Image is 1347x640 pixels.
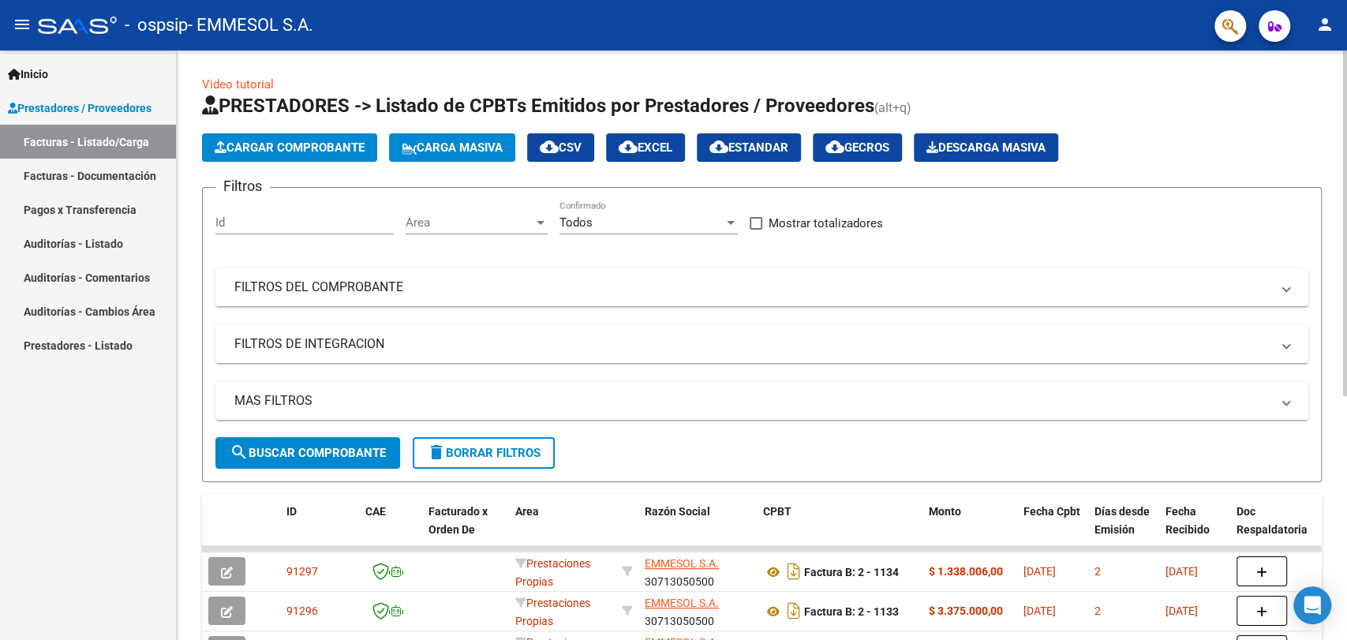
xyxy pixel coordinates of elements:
span: EMMESOL S.A. [645,597,719,609]
datatable-header-cell: CAE [359,495,422,564]
a: Video tutorial [202,77,274,92]
span: Inicio [8,65,48,83]
span: 2 [1094,604,1101,617]
button: EXCEL [606,133,685,162]
h3: Filtros [215,175,270,197]
div: 30713050500 [645,555,750,588]
span: Días desde Emisión [1094,505,1150,536]
i: Descargar documento [784,559,804,584]
mat-icon: cloud_download [619,137,638,156]
span: EMMESOL S.A. [645,557,719,570]
span: Prestadores / Proveedores [8,99,152,117]
span: Area [515,505,539,518]
span: Area [406,215,533,230]
button: Carga Masiva [389,133,515,162]
strong: Factura B: 2 - 1133 [804,605,899,618]
span: 2 [1094,565,1101,578]
span: [DATE] [1023,565,1056,578]
button: CSV [527,133,594,162]
mat-panel-title: MAS FILTROS [234,392,1270,410]
datatable-header-cell: Fecha Cpbt [1017,495,1088,564]
span: CPBT [763,505,791,518]
app-download-masive: Descarga masiva de comprobantes (adjuntos) [914,133,1058,162]
datatable-header-cell: Doc Respaldatoria [1230,495,1325,564]
mat-panel-title: FILTROS DE INTEGRACION [234,335,1270,353]
button: Gecros [813,133,902,162]
mat-icon: cloud_download [825,137,844,156]
datatable-header-cell: CPBT [757,495,922,564]
span: Facturado x Orden De [428,505,488,536]
datatable-header-cell: Monto [922,495,1017,564]
strong: Factura B: 2 - 1134 [804,566,899,578]
mat-panel-title: FILTROS DEL COMPROBANTE [234,279,1270,296]
span: Prestaciones Propias [515,597,590,627]
span: Todos [559,215,593,230]
span: [DATE] [1166,565,1198,578]
datatable-header-cell: Fecha Recibido [1159,495,1230,564]
span: [DATE] [1023,604,1056,617]
div: 30713050500 [645,594,750,627]
datatable-header-cell: Area [509,495,616,564]
span: 91296 [286,604,318,617]
span: - EMMESOL S.A. [188,8,313,43]
span: Gecros [825,140,889,155]
span: CSV [540,140,582,155]
strong: $ 3.375.000,00 [929,604,1003,617]
span: Mostrar totalizadores [769,214,883,233]
span: (alt+q) [874,100,911,115]
span: [DATE] [1166,604,1198,617]
span: Estandar [709,140,788,155]
mat-icon: search [230,443,249,462]
span: Carga Masiva [402,140,503,155]
mat-icon: delete [427,443,446,462]
span: Razón Social [645,505,710,518]
span: PRESTADORES -> Listado de CPBTs Emitidos por Prestadores / Proveedores [202,95,874,117]
span: Monto [929,505,961,518]
button: Cargar Comprobante [202,133,377,162]
datatable-header-cell: Facturado x Orden De [422,495,509,564]
span: EXCEL [619,140,672,155]
button: Descarga Masiva [914,133,1058,162]
button: Borrar Filtros [413,437,555,469]
datatable-header-cell: ID [280,495,359,564]
span: Descarga Masiva [926,140,1046,155]
button: Buscar Comprobante [215,437,400,469]
datatable-header-cell: Días desde Emisión [1088,495,1159,564]
span: ID [286,505,297,518]
span: Buscar Comprobante [230,446,386,460]
mat-icon: menu [13,15,32,34]
span: Doc Respaldatoria [1237,505,1308,536]
span: 91297 [286,565,318,578]
mat-expansion-panel-header: FILTROS DE INTEGRACION [215,325,1308,363]
mat-icon: person [1315,15,1334,34]
mat-expansion-panel-header: FILTROS DEL COMPROBANTE [215,268,1308,306]
span: Prestaciones Propias [515,557,590,588]
button: Estandar [697,133,801,162]
span: - ospsip [125,8,188,43]
i: Descargar documento [784,598,804,623]
span: Cargar Comprobante [215,140,365,155]
span: Fecha Recibido [1166,505,1210,536]
span: CAE [365,505,386,518]
mat-expansion-panel-header: MAS FILTROS [215,382,1308,420]
mat-icon: cloud_download [540,137,559,156]
datatable-header-cell: Razón Social [638,495,757,564]
span: Borrar Filtros [427,446,541,460]
div: Open Intercom Messenger [1293,586,1331,624]
span: Fecha Cpbt [1023,505,1080,518]
mat-icon: cloud_download [709,137,728,156]
strong: $ 1.338.006,00 [929,565,1003,578]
